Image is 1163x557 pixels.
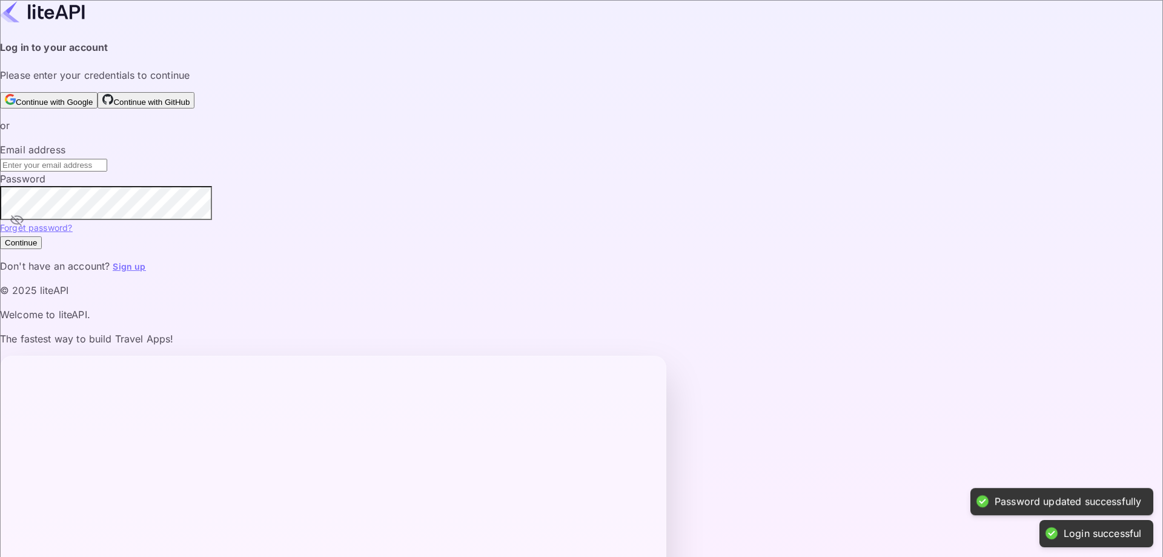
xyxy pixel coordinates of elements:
div: Login successful [1064,527,1141,540]
a: Sign up [113,260,145,272]
div: Password updated successfully [995,495,1141,508]
a: Sign up [113,261,145,272]
button: toggle password visibility [5,208,29,232]
button: Continue with GitHub [98,92,194,108]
